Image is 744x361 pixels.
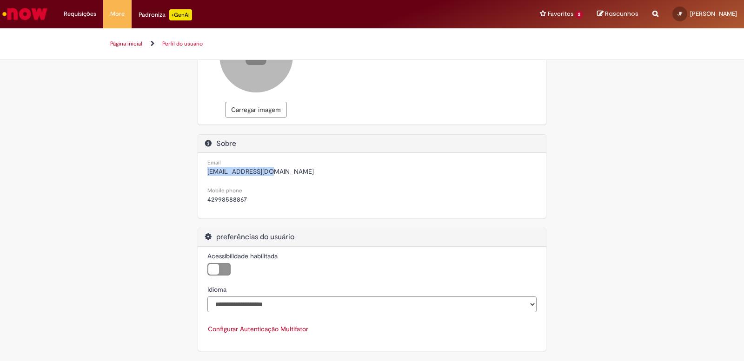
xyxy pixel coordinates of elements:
[205,233,539,242] h2: preferências do usuário
[207,251,278,261] label: Acessibilidade habilitada
[575,11,583,19] span: 2
[162,40,203,47] a: Perfil do usuário
[678,11,682,17] span: JF
[139,9,192,20] div: Padroniza
[110,40,142,47] a: Página inicial
[110,9,125,19] span: More
[690,10,737,18] span: [PERSON_NAME]
[207,187,242,194] small: Mobile phone
[169,9,192,20] p: +GenAi
[207,321,309,337] button: Configurar Autenticação Multifator
[205,139,539,148] h2: Sobre
[548,9,573,19] span: Favoritos
[605,9,638,18] span: Rascunhos
[207,159,221,166] small: Email
[64,9,96,19] span: Requisições
[597,10,638,19] a: Rascunhos
[207,285,226,294] label: Idioma
[207,195,247,203] span: 42998588867
[1,5,49,23] img: ServiceNow
[225,102,287,118] button: Carregar imagem
[107,35,456,53] ul: Trilhas de página
[207,167,314,176] span: [EMAIL_ADDRESS][DOMAIN_NAME]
